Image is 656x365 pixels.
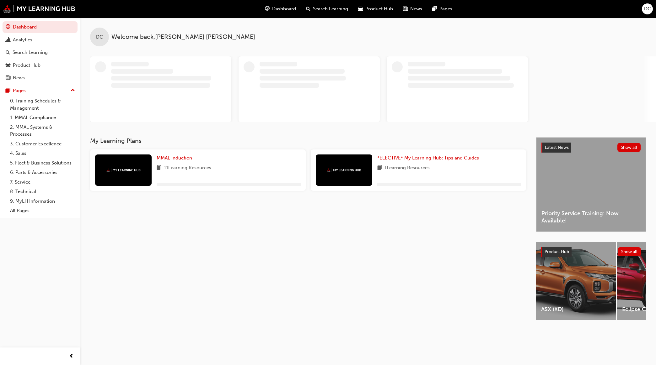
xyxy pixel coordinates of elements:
[272,5,296,13] span: Dashboard
[313,5,348,13] span: Search Learning
[13,62,40,69] div: Product Hub
[377,154,481,162] a: *ELECTIVE* My Learning Hub: Tips and Guides
[8,187,78,196] a: 8. Technical
[644,5,651,13] span: DC
[427,3,457,15] a: pages-iconPages
[439,5,452,13] span: Pages
[6,63,10,68] span: car-icon
[398,3,427,15] a: news-iconNews
[545,249,569,254] span: Product Hub
[8,123,78,139] a: 2. MMAL Systems & Processes
[365,5,393,13] span: Product Hub
[617,143,641,152] button: Show all
[157,154,195,162] a: MMAL Induction
[111,34,255,41] span: Welcome back , [PERSON_NAME] [PERSON_NAME]
[642,3,653,14] button: DC
[157,164,161,172] span: book-icon
[13,74,25,81] div: News
[3,20,78,85] button: DashboardAnalyticsSearch LearningProduct HubNews
[6,37,10,43] span: chart-icon
[3,72,78,84] a: News
[96,34,103,41] span: DC
[3,85,78,96] button: Pages
[3,60,78,71] a: Product Hub
[3,21,78,33] a: Dashboard
[71,86,75,95] span: up-icon
[6,88,10,94] span: pages-icon
[384,164,430,172] span: 1 Learning Resources
[618,247,641,256] button: Show all
[13,36,32,44] div: Analytics
[3,47,78,58] a: Search Learning
[6,24,10,30] span: guage-icon
[13,49,48,56] div: Search Learning
[6,75,10,81] span: news-icon
[8,96,78,113] a: 0. Training Schedules & Management
[106,168,141,172] img: mmal
[3,5,75,13] img: mmal
[541,143,641,153] a: Latest NewsShow all
[327,168,361,172] img: mmal
[3,34,78,46] a: Analytics
[90,137,526,144] h3: My Learning Plans
[13,87,26,94] div: Pages
[8,158,78,168] a: 5. Fleet & Business Solutions
[541,210,641,224] span: Priority Service Training: Now Available!
[157,155,192,161] span: MMAL Induction
[164,164,211,172] span: 11 Learning Resources
[301,3,353,15] a: search-iconSearch Learning
[377,164,382,172] span: book-icon
[541,306,611,313] span: ASX (XD)
[8,168,78,177] a: 6. Parts & Accessories
[260,3,301,15] a: guage-iconDashboard
[545,145,569,150] span: Latest News
[432,5,437,13] span: pages-icon
[536,242,616,320] a: ASX (XD)
[8,113,78,123] a: 1. MMAL Compliance
[8,206,78,216] a: All Pages
[358,5,363,13] span: car-icon
[6,50,10,55] span: search-icon
[377,155,479,161] span: *ELECTIVE* My Learning Hub: Tips and Guides
[8,196,78,206] a: 9. MyLH Information
[541,247,641,257] a: Product HubShow all
[353,3,398,15] a: car-iconProduct Hub
[265,5,270,13] span: guage-icon
[69,352,74,360] span: prev-icon
[536,137,646,232] a: Latest NewsShow allPriority Service Training: Now Available!
[403,5,408,13] span: news-icon
[410,5,422,13] span: News
[8,149,78,158] a: 4. Sales
[8,139,78,149] a: 3. Customer Excellence
[306,5,310,13] span: search-icon
[8,177,78,187] a: 7. Service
